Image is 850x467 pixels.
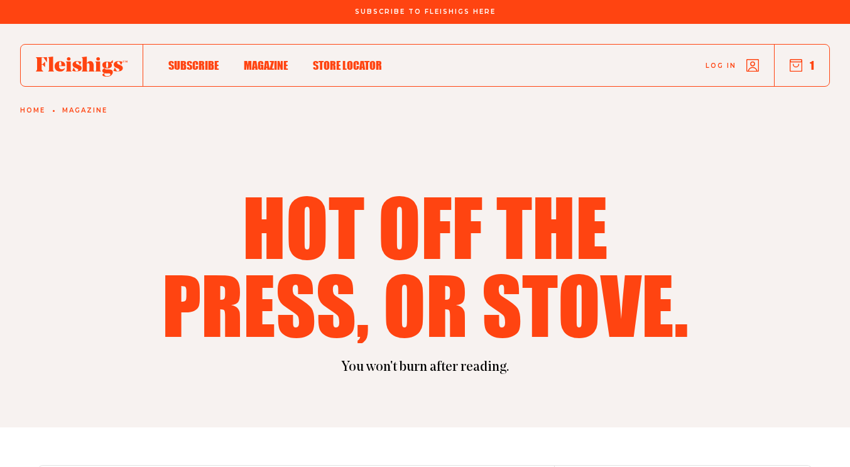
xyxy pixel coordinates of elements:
span: Subscribe [168,58,219,72]
a: Log in [706,59,759,72]
span: Store locator [313,58,382,72]
h1: Hot off the press, or stove. [154,187,697,343]
a: Home [20,107,45,114]
span: Magazine [244,58,288,72]
p: You won't burn after reading. [38,358,812,377]
a: Subscribe To Fleishigs Here [352,8,498,14]
button: 1 [790,58,814,72]
a: Subscribe [168,57,219,74]
a: Store locator [313,57,382,74]
span: Log in [706,61,736,70]
a: Magazine [244,57,288,74]
a: Magazine [62,107,107,114]
span: Subscribe To Fleishigs Here [355,8,496,16]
